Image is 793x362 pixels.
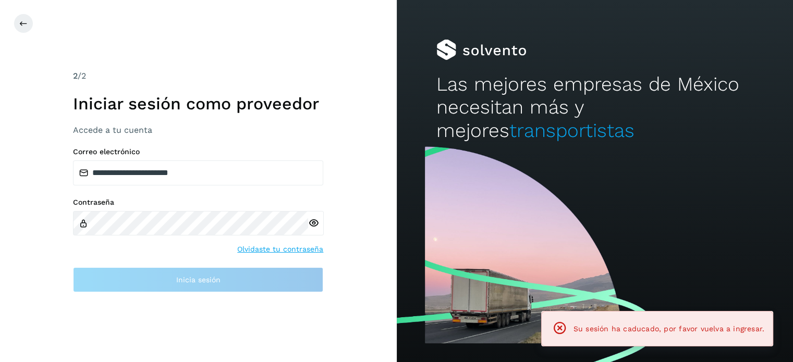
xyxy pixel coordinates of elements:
span: Su sesión ha caducado, por favor vuelva a ingresar. [574,324,764,333]
span: 2 [73,71,78,81]
div: /2 [73,70,323,82]
button: Inicia sesión [73,267,323,292]
h2: Las mejores empresas de México necesitan más y mejores [436,73,753,142]
label: Contraseña [73,198,323,207]
span: transportistas [509,119,635,142]
a: Olvidaste tu contraseña [237,244,323,255]
label: Correo electrónico [73,147,323,156]
span: Inicia sesión [176,276,221,283]
h1: Iniciar sesión como proveedor [73,94,323,114]
h3: Accede a tu cuenta [73,125,323,135]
